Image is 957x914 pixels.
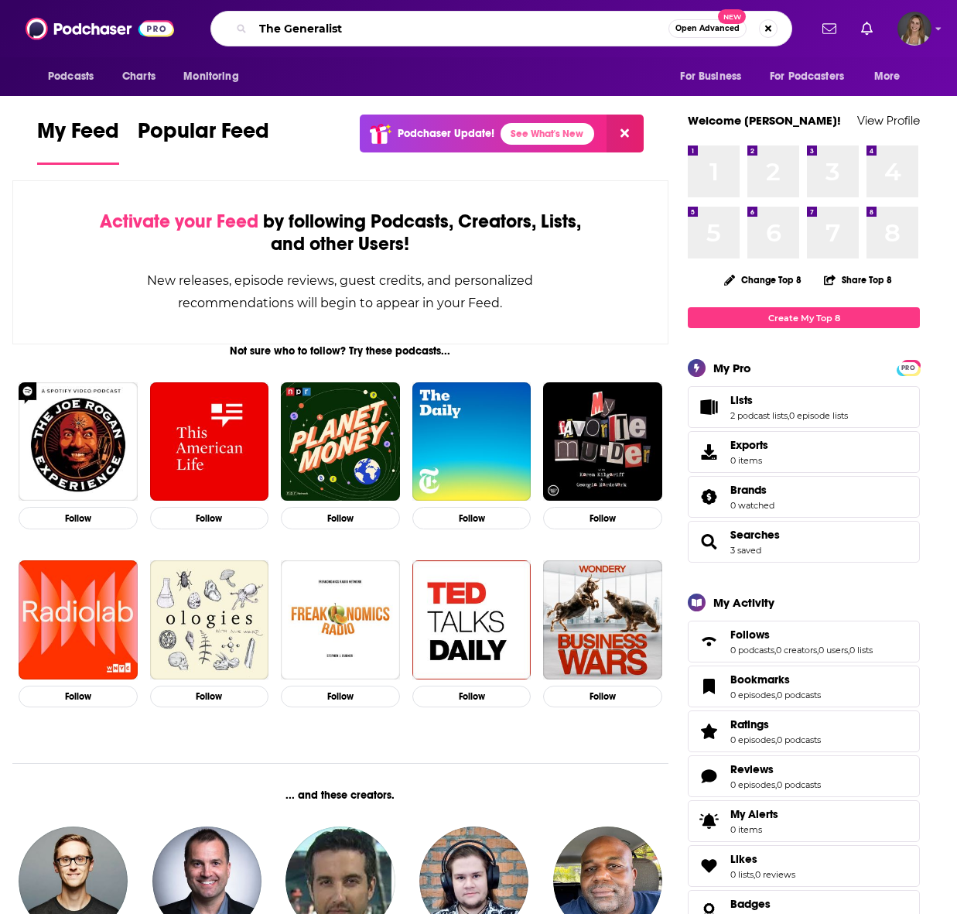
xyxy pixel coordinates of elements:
[543,382,662,502] img: My Favorite Murder with Karen Kilgariff and Georgia Hardstark
[693,486,724,508] a: Brands
[19,686,138,708] button: Follow
[730,628,770,642] span: Follows
[91,269,590,314] div: New releases, episode reviews, guest credits, and personalized recommendations will begin to appe...
[138,118,269,153] span: Popular Feed
[730,673,821,686] a: Bookmarks
[718,9,746,24] span: New
[693,855,724,877] a: Likes
[150,382,269,502] a: This American Life
[693,721,724,742] a: Ratings
[112,62,165,91] a: Charts
[760,62,866,91] button: open menu
[776,645,817,656] a: 0 creators
[823,265,893,295] button: Share Top 8
[150,560,269,680] a: Ologies with Alie Ward
[412,560,531,680] img: TED Talks Daily
[777,734,821,745] a: 0 podcasts
[412,382,531,502] img: The Daily
[138,118,269,165] a: Popular Feed
[543,560,662,680] img: Business Wars
[693,531,724,553] a: Searches
[91,211,590,255] div: by following Podcasts, Creators, Lists, and other Users!
[819,645,848,656] a: 0 users
[48,66,94,87] span: Podcasts
[730,824,778,835] span: 0 items
[37,118,119,165] a: My Feed
[26,14,174,43] img: Podchaser - Follow, Share and Rate Podcasts
[281,382,400,502] a: Planet Money
[281,560,400,680] img: Freakonomics Radio
[688,845,920,887] span: Likes
[730,645,774,656] a: 0 podcasts
[412,686,531,708] button: Follow
[730,779,775,790] a: 0 episodes
[713,361,751,375] div: My Pro
[730,869,754,880] a: 0 lists
[680,66,741,87] span: For Business
[789,410,848,421] a: 0 episode lists
[897,12,931,46] span: Logged in as hhughes
[774,645,776,656] span: ,
[688,666,920,707] span: Bookmarks
[730,852,795,866] a: Likes
[848,645,849,656] span: ,
[668,19,747,38] button: Open AdvancedNew
[730,393,753,407] span: Lists
[183,66,238,87] span: Monitoring
[899,361,918,373] a: PRO
[37,62,114,91] button: open menu
[12,344,668,358] div: Not sure who to follow? Try these podcasts...
[857,113,920,128] a: View Profile
[730,483,774,497] a: Brands
[693,676,724,697] a: Bookmarks
[730,673,790,686] span: Bookmarks
[37,118,119,153] span: My Feed
[688,113,841,128] a: Welcome [PERSON_NAME]!
[770,66,844,87] span: For Podcasters
[730,438,768,452] span: Exports
[730,455,768,466] span: 0 items
[688,621,920,662] span: Follows
[693,765,724,787] a: Reviews
[688,755,920,797] span: Reviews
[775,779,777,790] span: ,
[775,734,777,745] span: ,
[897,12,931,46] button: Show profile menu
[688,800,920,842] a: My Alerts
[543,507,662,529] button: Follow
[150,507,269,529] button: Follow
[730,897,771,911] span: Badges
[754,869,755,880] span: ,
[281,686,400,708] button: Follow
[730,690,775,700] a: 0 episodes
[688,710,920,752] span: Ratings
[281,507,400,529] button: Follow
[863,62,920,91] button: open menu
[730,762,821,776] a: Reviews
[788,410,789,421] span: ,
[398,127,494,140] p: Podchaser Update!
[730,762,774,776] span: Reviews
[412,507,531,529] button: Follow
[210,11,792,46] div: Search podcasts, credits, & more...
[19,382,138,502] img: The Joe Rogan Experience
[775,690,777,700] span: ,
[693,810,724,832] span: My Alerts
[755,869,795,880] a: 0 reviews
[688,521,920,563] span: Searches
[688,431,920,473] a: Exports
[688,307,920,328] a: Create My Top 8
[693,631,724,652] a: Follows
[730,483,767,497] span: Brands
[688,386,920,428] span: Lists
[715,270,811,289] button: Change Top 8
[874,66,901,87] span: More
[543,686,662,708] button: Follow
[730,717,821,731] a: Ratings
